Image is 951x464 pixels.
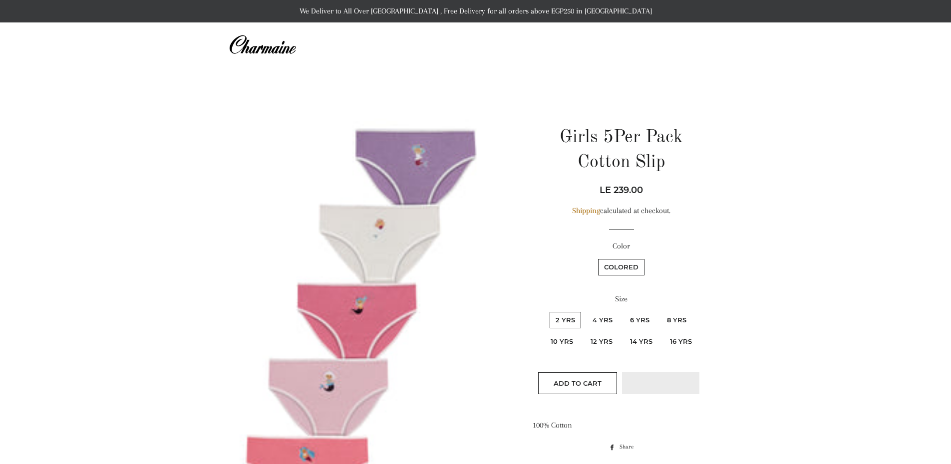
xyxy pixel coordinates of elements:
[624,333,658,350] label: 14 Yrs
[587,312,619,328] label: 4 Yrs
[600,185,643,196] span: LE 239.00
[554,379,602,387] span: Add to Cart
[533,205,710,217] div: calculated at checkout.
[572,206,600,215] a: Shipping
[664,333,698,350] label: 16 Yrs
[229,34,296,56] img: Charmaine Egypt
[545,333,579,350] label: 10 Yrs
[620,442,638,453] span: Share
[533,293,710,305] label: Size
[550,312,581,328] label: 2 Yrs
[585,333,619,350] label: 12 Yrs
[533,419,710,432] p: 100% Cotton
[624,312,655,328] label: 6 Yrs
[661,312,692,328] label: 8 Yrs
[538,372,617,394] button: Add to Cart
[598,259,644,275] label: Colored
[533,125,710,176] h1: Girls 5Per Pack Cotton Slip
[533,240,710,252] label: Color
